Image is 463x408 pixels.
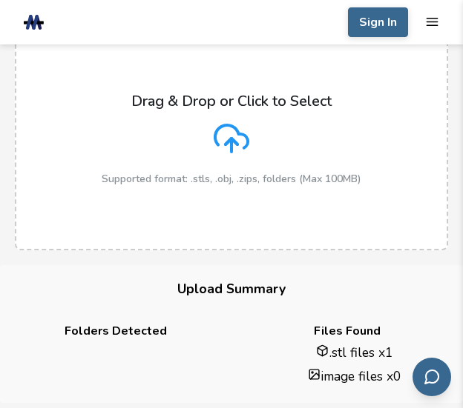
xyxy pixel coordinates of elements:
button: Send feedback via email [413,358,451,396]
h4: Files Found [243,324,451,338]
li: image files x 0 [258,367,451,385]
p: Supported format: .stls, .obj, .zips, folders (Max 100MB) [102,173,361,185]
button: Sign In [348,7,408,37]
p: Drag & Drop or Click to Select [131,93,332,110]
li: .stl files x 1 [258,344,451,361]
h4: Folders Detected [12,324,220,338]
button: mobile navigation menu [425,15,439,29]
